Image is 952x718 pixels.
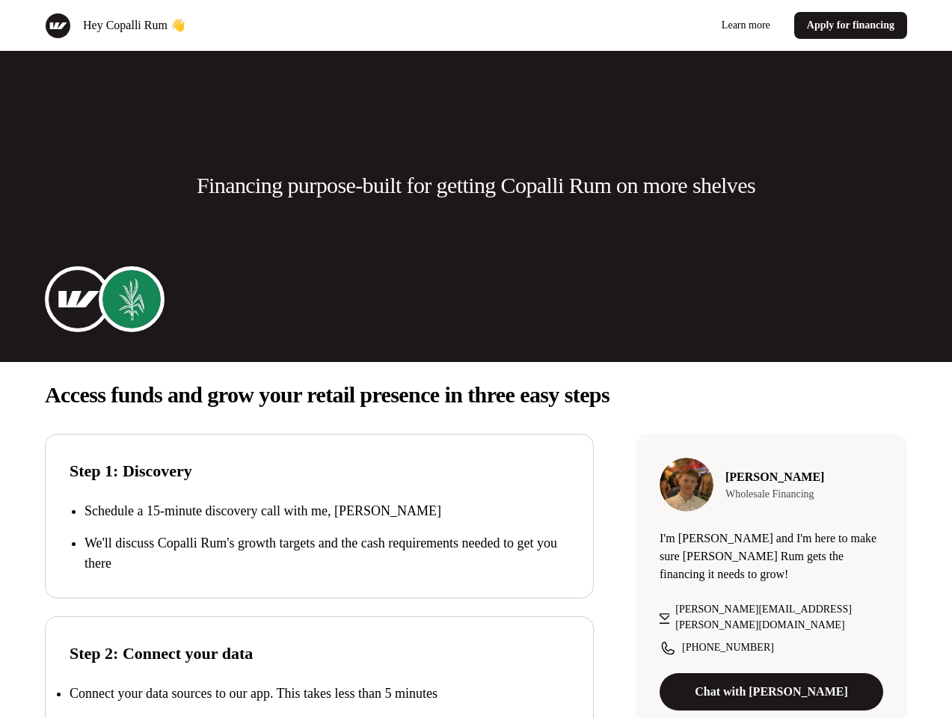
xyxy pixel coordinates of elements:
a: Chat with [PERSON_NAME] [660,673,883,711]
p: [PERSON_NAME][EMAIL_ADDRESS][PERSON_NAME][DOMAIN_NAME] [675,601,883,633]
p: Financing purpose-built for getting Copalli Rum on more shelves [197,171,755,200]
a: Learn more [710,12,782,39]
p: We'll discuss Copalli Rum's growth targets and the cash requirements needed to get you there [85,533,569,574]
p: Access funds and grow your retail presence in three easy steps [45,380,907,410]
a: Apply for financing [794,12,907,39]
p: Connect your data sources to our app. This takes less than 5 minutes [70,686,437,701]
p: Schedule a 15-minute discovery call with me, [PERSON_NAME] [85,501,569,521]
p: Step 1: Discovery [70,458,569,483]
p: Step 2: Connect your data [70,641,569,666]
p: [PERSON_NAME] [725,468,824,486]
p: Hey Copalli Rum 👋 [83,16,185,34]
p: Wholesale Financing [725,486,824,502]
p: I'm [PERSON_NAME] and I'm here to make sure [PERSON_NAME] Rum gets the financing it needs to grow! [660,530,883,583]
p: [PHONE_NUMBER] [682,639,774,655]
